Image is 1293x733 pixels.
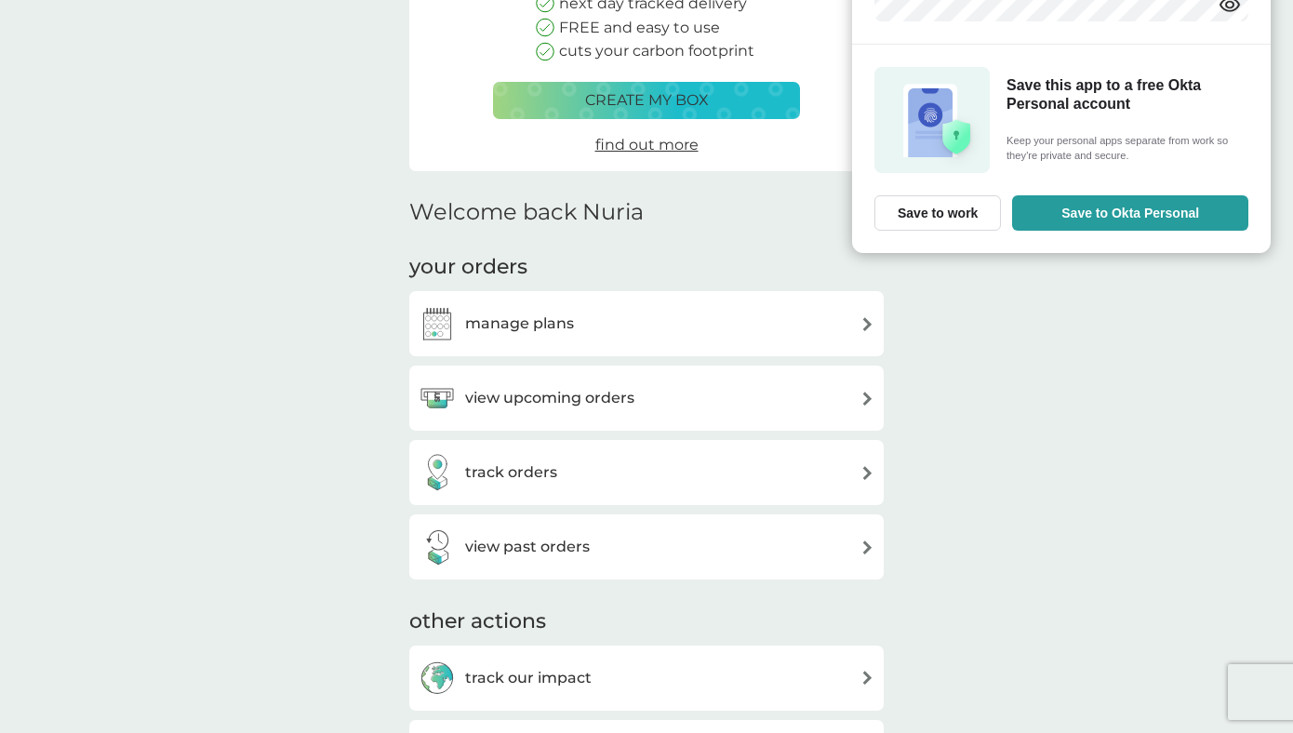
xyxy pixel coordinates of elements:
p: create my box [585,88,709,113]
img: arrow right [860,392,874,406]
a: find out more [595,133,699,157]
h5: Save this app to a free Okta Personal account [1006,76,1243,114]
img: arrow right [860,540,874,554]
button: create my box [493,82,800,119]
img: arrow right [860,466,874,480]
h3: track orders [465,460,557,485]
h3: view upcoming orders [465,386,634,410]
h3: other actions [409,607,546,636]
span: find out more [595,136,699,153]
h3: your orders [409,253,527,282]
span: Keep your personal apps separate from work so they're private and secure. [1006,133,1243,165]
img: arrow right [860,671,874,685]
h3: view past orders [465,535,590,559]
button: Save to Okta Personal [1012,195,1248,231]
p: FREE and easy to use [559,16,720,40]
h3: track our impact [465,666,592,690]
p: cuts your carbon footprint [559,39,754,63]
h3: manage plans [465,312,574,336]
h2: Welcome back Nuria [409,199,644,226]
button: Save to work [874,195,1001,231]
img: arrow right [860,317,874,331]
